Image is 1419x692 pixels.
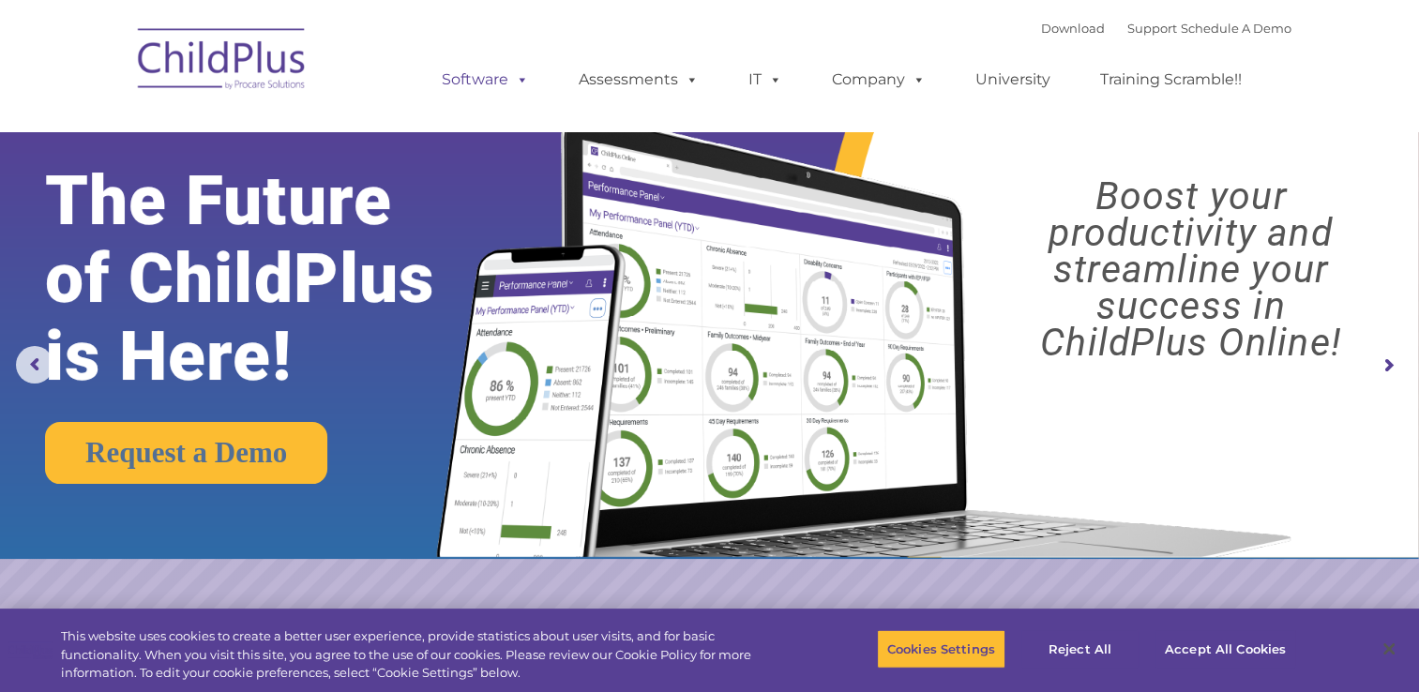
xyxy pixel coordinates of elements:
[261,201,340,215] span: Phone number
[1021,629,1139,669] button: Reject All
[1368,628,1410,669] button: Close
[45,422,327,484] a: Request a Demo
[423,61,548,98] a: Software
[261,124,318,138] span: Last name
[980,178,1401,361] rs-layer: Boost your productivity and streamline your success in ChildPlus Online!
[560,61,717,98] a: Assessments
[1041,21,1291,36] font: |
[877,629,1005,669] button: Cookies Settings
[957,61,1069,98] a: University
[1127,21,1177,36] a: Support
[1155,629,1296,669] button: Accept All Cookies
[730,61,801,98] a: IT
[813,61,944,98] a: Company
[128,15,316,109] img: ChildPlus by Procare Solutions
[1041,21,1105,36] a: Download
[1181,21,1291,36] a: Schedule A Demo
[61,627,780,683] div: This website uses cookies to create a better user experience, provide statistics about user visit...
[45,162,498,396] rs-layer: The Future of ChildPlus is Here!
[1081,61,1260,98] a: Training Scramble!!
